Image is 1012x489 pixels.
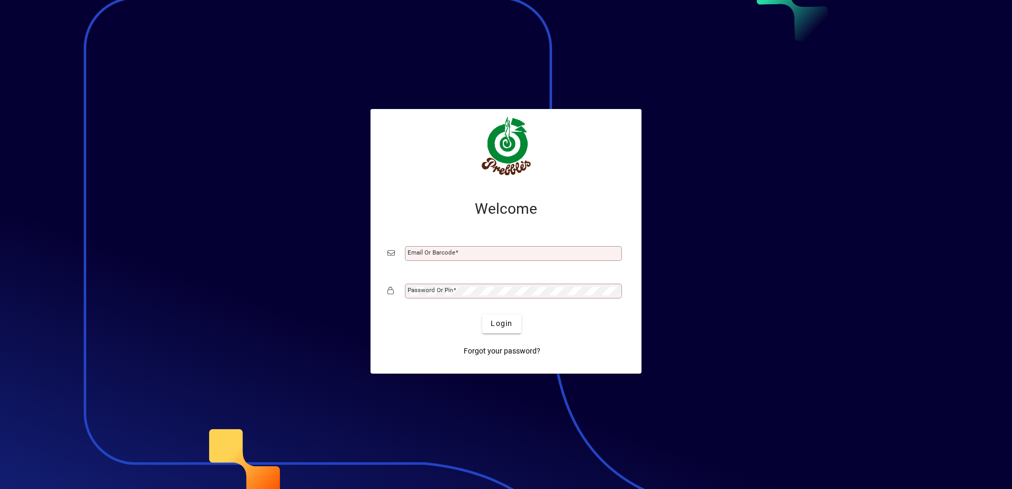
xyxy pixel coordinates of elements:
mat-label: Password or Pin [408,286,453,294]
h2: Welcome [387,200,625,218]
button: Login [482,314,521,333]
span: Forgot your password? [464,346,540,357]
span: Login [491,318,512,329]
a: Forgot your password? [459,342,545,361]
mat-label: Email or Barcode [408,249,455,256]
